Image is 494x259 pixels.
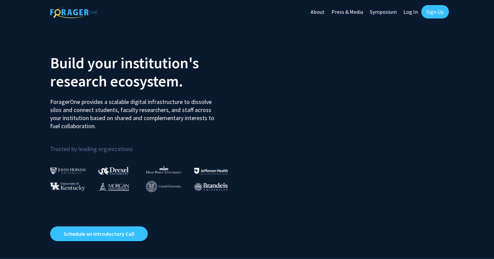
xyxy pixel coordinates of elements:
img: ForagerOne Logo [50,6,97,18]
img: Drexel University [98,167,129,175]
h2: Build your institution's research ecosystem. [50,54,242,90]
p: Trusted by leading organizations [50,136,242,154]
img: University of Kentucky [50,182,85,191]
img: Brandeis University [194,183,228,191]
p: ForagerOne provides a scalable digital infrastructure to dissolve silos and connect students, fac... [50,93,219,130]
img: Johns Hopkins University [50,167,86,174]
img: High Point University [146,165,182,174]
img: Morgan State University [98,182,129,191]
img: Cornell University [146,181,181,192]
a: Sign Up [421,5,449,18]
img: Thomas Jefferson University [194,168,228,174]
a: Opens in a new tab [50,226,148,241]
